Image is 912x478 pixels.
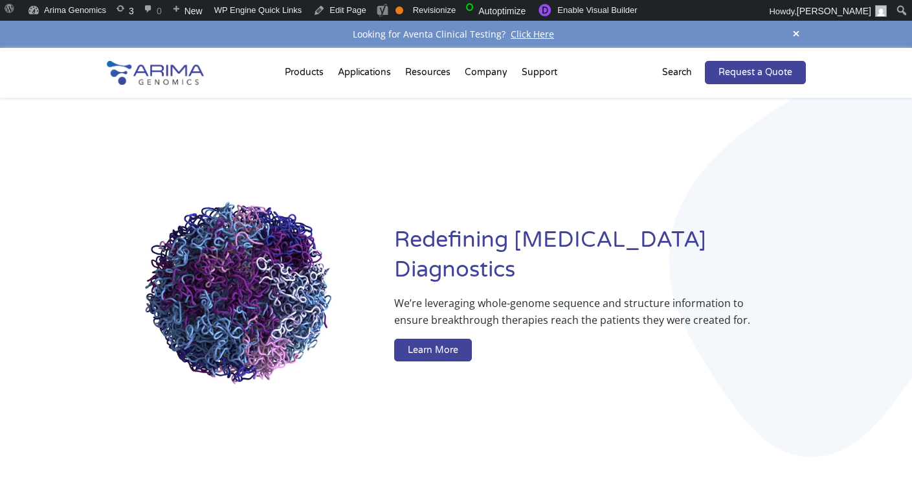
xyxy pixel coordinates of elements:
[506,28,559,40] a: Click Here
[394,339,472,362] a: Learn More
[705,61,806,84] a: Request a Quote
[395,6,403,14] div: OK
[662,64,692,81] p: Search
[394,225,805,295] h1: Redefining [MEDICAL_DATA] Diagnostics
[107,26,806,43] div: Looking for Aventa Clinical Testing?
[847,416,912,478] iframe: Chat Widget
[797,6,871,16] span: [PERSON_NAME]
[394,295,753,339] p: We’re leveraging whole-genome sequence and structure information to ensure breakthrough therapies...
[107,61,204,85] img: Arima-Genomics-logo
